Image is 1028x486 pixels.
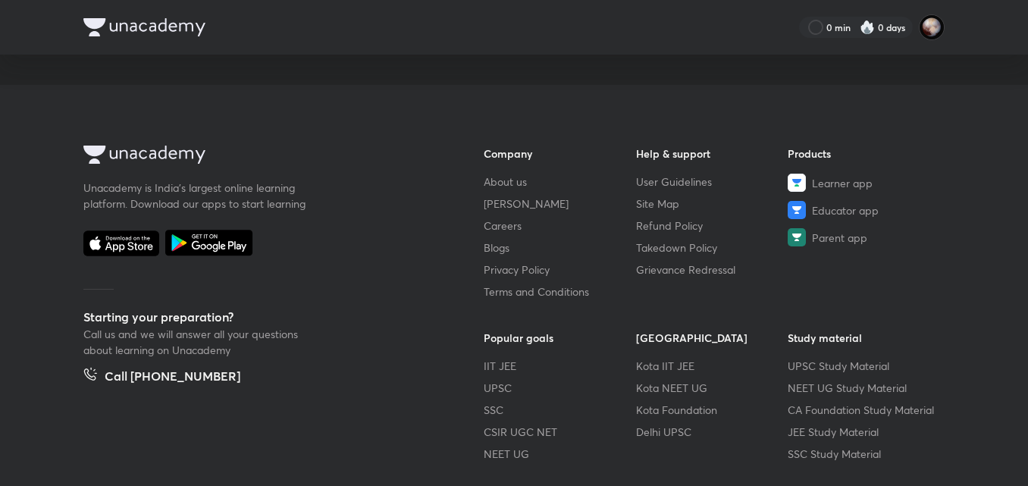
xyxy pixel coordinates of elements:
[484,284,636,299] a: Terms and Conditions
[484,218,522,234] span: Careers
[636,240,788,256] a: Takedown Policy
[636,174,788,190] a: User Guidelines
[484,380,636,396] a: UPSC
[636,218,788,234] a: Refund Policy
[83,146,435,168] a: Company Logo
[919,14,945,40] img: Swarit
[788,228,806,246] img: Parent app
[83,18,205,36] img: Company Logo
[788,146,940,161] h6: Products
[484,446,636,462] a: NEET UG
[788,446,940,462] a: SSC Study Material
[788,174,940,192] a: Learner app
[636,380,788,396] a: Kota NEET UG
[812,230,867,246] span: Parent app
[83,326,311,358] p: Call us and we will answer all your questions about learning on Unacademy
[812,202,879,218] span: Educator app
[484,424,636,440] a: CSIR UGC NET
[636,424,788,440] a: Delhi UPSC
[484,146,636,161] h6: Company
[788,330,940,346] h6: Study material
[484,174,636,190] a: About us
[788,380,940,396] a: NEET UG Study Material
[860,20,875,35] img: streak
[636,196,788,212] a: Site Map
[788,174,806,192] img: Learner app
[484,358,636,374] a: IIT JEE
[788,201,940,219] a: Educator app
[484,330,636,346] h6: Popular goals
[788,228,940,246] a: Parent app
[83,180,311,212] p: Unacademy is India’s largest online learning platform. Download our apps to start learning
[636,262,788,277] a: Grievance Redressal
[484,240,636,256] a: Blogs
[636,402,788,418] a: Kota Foundation
[484,262,636,277] a: Privacy Policy
[788,201,806,219] img: Educator app
[83,367,240,388] a: Call [PHONE_NUMBER]
[83,146,205,164] img: Company Logo
[484,196,636,212] a: [PERSON_NAME]
[788,424,940,440] a: JEE Study Material
[788,358,940,374] a: UPSC Study Material
[484,402,636,418] a: SSC
[788,402,940,418] a: CA Foundation Study Material
[484,218,636,234] a: Careers
[636,330,788,346] h6: [GEOGRAPHIC_DATA]
[812,175,873,191] span: Learner app
[83,308,435,326] h5: Starting your preparation?
[636,146,788,161] h6: Help & support
[636,358,788,374] a: Kota IIT JEE
[105,367,240,388] h5: Call [PHONE_NUMBER]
